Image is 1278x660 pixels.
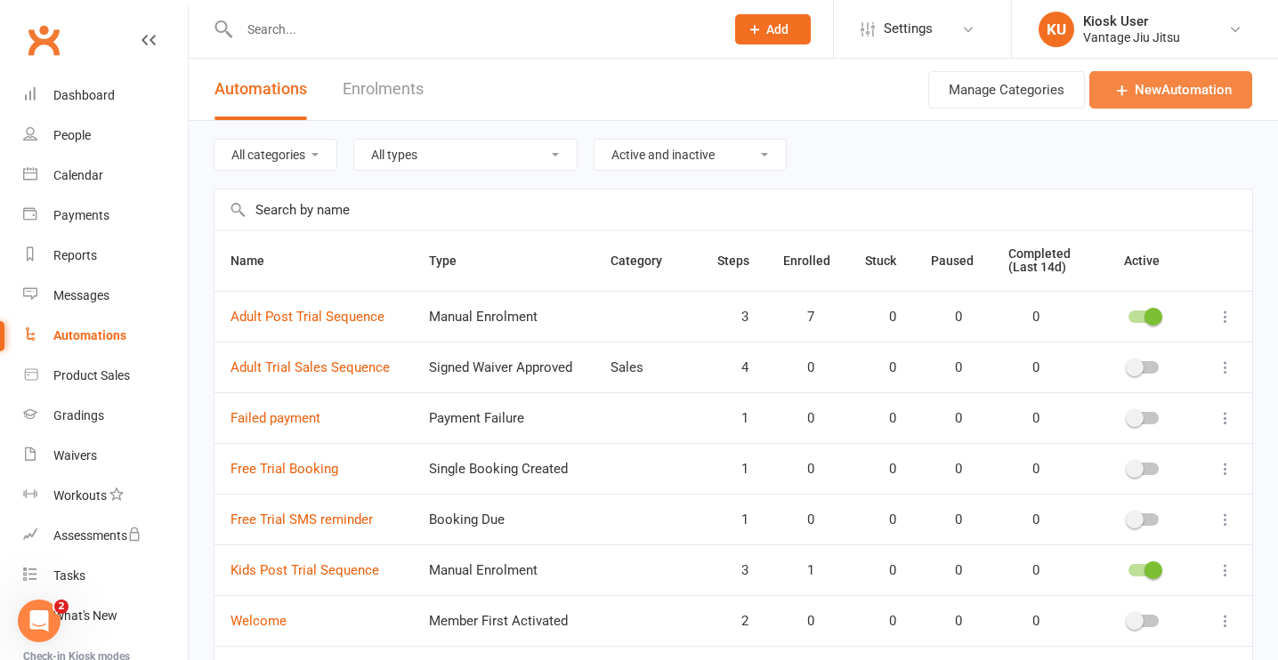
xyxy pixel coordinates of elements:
span: 0 [1008,512,1039,527]
a: Reports [23,236,188,276]
a: Workouts [23,476,188,516]
th: Steps [701,231,768,291]
a: Product Sales [23,356,188,396]
div: Vantage Jiu Jitsu [1083,29,1180,45]
div: Automations [53,328,126,342]
span: 2 [54,600,69,614]
a: Gradings [23,396,188,436]
span: 1 [717,411,748,426]
a: Dashboard [23,76,188,116]
span: 0 [865,512,896,527]
div: Dashboard [53,88,115,102]
span: 7 [783,310,814,325]
span: Active [1124,254,1160,268]
button: Manage Categories [928,71,1085,109]
a: Welcome [231,613,287,629]
span: Add [766,22,789,36]
a: Enrolments [343,59,424,120]
a: NewAutomation [1089,71,1252,109]
a: Adult Trial Sales Sequence [231,359,390,375]
button: Category [611,250,682,271]
div: Messages [53,288,109,302]
div: Assessments [53,528,142,543]
td: Manual Enrolment [413,291,595,342]
div: Kiosk User [1083,13,1180,29]
a: Automations [23,316,188,356]
input: Search by name [214,189,1252,230]
span: 0 [783,360,814,375]
a: Kids Post Trial Sequence [231,562,379,578]
span: 0 [783,512,814,527]
input: Search... [234,17,712,42]
th: Type [413,231,595,291]
span: 0 [865,462,896,477]
div: Tasks [53,568,85,583]
td: Signed Waiver Approved [413,342,595,392]
div: Gradings [53,408,104,423]
div: KU [1039,12,1074,47]
span: 0 [783,614,814,629]
a: Tasks [23,556,188,596]
a: Free Trial Booking [231,461,338,477]
div: Calendar [53,168,103,182]
span: 0 [931,360,962,375]
span: 0 [865,563,896,578]
a: People [23,116,188,156]
th: Stuck [849,231,915,291]
button: Name [231,250,284,271]
span: 0 [1008,411,1039,426]
th: Paused [915,231,992,291]
span: 2 [717,614,748,629]
a: Clubworx [21,18,66,62]
span: Name [231,254,284,268]
span: 0 [865,411,896,426]
a: Messages [23,276,188,316]
span: 0 [931,462,962,477]
span: 0 [931,512,962,527]
div: Reports [53,248,97,262]
div: Product Sales [53,368,130,382]
span: 0 [931,411,962,426]
td: Single Booking Created [413,443,595,494]
a: Free Trial SMS reminder [231,511,373,527]
div: Sales [611,360,685,375]
span: 3 [717,310,748,325]
span: 1 [717,462,748,477]
th: Enrolled [767,231,849,291]
td: Payment Failure [413,392,595,443]
span: 0 [1008,462,1039,477]
span: 0 [865,360,896,375]
div: Payments [53,208,109,222]
td: Member First Activated [413,595,595,646]
a: Failed payment [231,410,320,426]
span: 0 [865,614,896,629]
span: 0 [783,411,814,426]
span: 0 [783,462,814,477]
div: People [53,128,91,142]
span: 1 [783,563,814,578]
span: Category [611,254,682,268]
span: 0 [865,310,896,325]
button: Add [735,14,811,44]
button: Active [1108,250,1179,271]
span: 0 [1008,310,1039,325]
span: 3 [717,563,748,578]
a: Assessments [23,516,188,556]
span: 0 [1008,614,1039,629]
iframe: Intercom live chat [18,600,61,642]
button: Automations [214,59,307,120]
td: Manual Enrolment [413,544,595,595]
div: Workouts [53,488,107,503]
span: Completed (Last 14d) [1008,246,1071,274]
span: 0 [1008,563,1039,578]
span: 1 [717,512,748,527]
div: What's New [53,608,117,623]
span: 4 [717,360,748,375]
td: Booking Due [413,494,595,544]
div: Waivers [53,448,97,463]
a: Payments [23,196,188,236]
a: Adult Post Trial Sequence [231,309,384,325]
a: Calendar [23,156,188,196]
span: 0 [931,614,962,629]
a: What's New [23,596,188,636]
